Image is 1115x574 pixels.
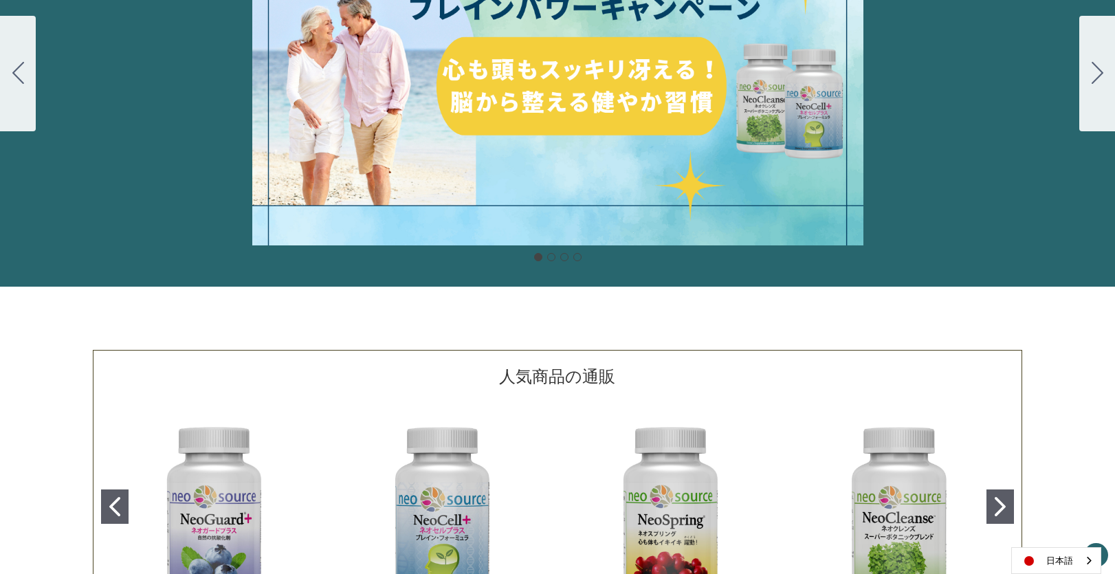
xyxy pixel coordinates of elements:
a: 日本語 [1012,548,1101,573]
p: 人気商品の通販 [499,364,615,389]
button: Go to slide 3 [560,253,568,261]
button: Go to slide 2 [547,253,555,261]
button: Go to slide 2 [986,489,1014,524]
aside: Language selected: 日本語 [1011,547,1101,574]
button: Go to slide 4 [573,253,582,261]
div: Language [1011,547,1101,574]
button: Go to slide 1 [534,253,542,261]
button: Go to slide 1 [101,489,129,524]
button: Go to slide 2 [1079,16,1115,131]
